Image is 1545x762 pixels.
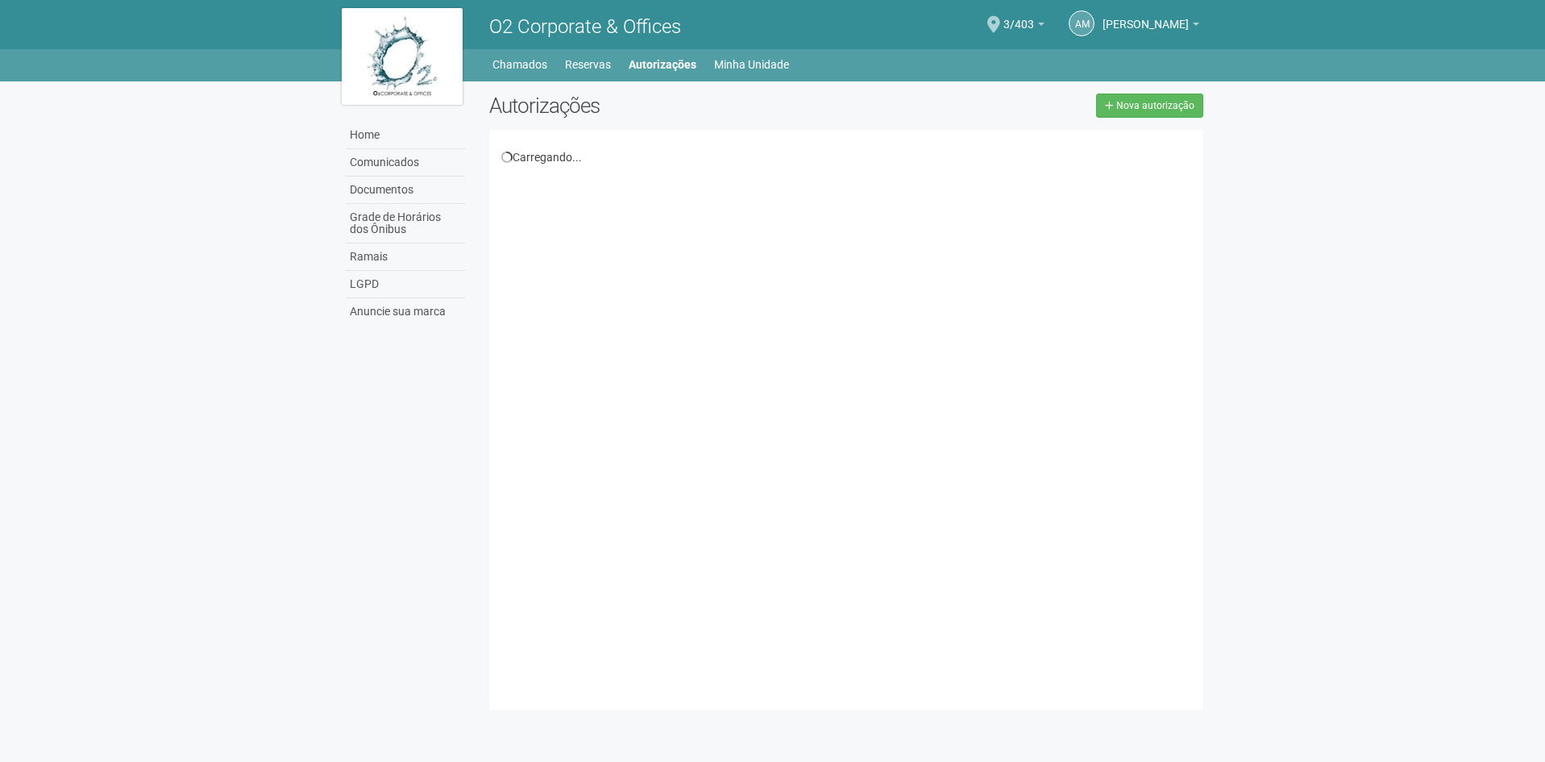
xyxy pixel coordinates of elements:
div: Carregando... [501,150,1192,164]
a: Comunicados [346,149,465,177]
span: O2 Corporate & Offices [489,15,681,38]
a: Reservas [565,53,611,76]
img: logo.jpg [342,8,463,105]
a: Grade de Horários dos Ônibus [346,204,465,244]
a: Ramais [346,244,465,271]
a: Anuncie sua marca [346,298,465,325]
span: Nova autorização [1116,100,1194,111]
a: Chamados [492,53,547,76]
a: Minha Unidade [714,53,789,76]
a: Documentos [346,177,465,204]
a: 3/403 [1003,20,1045,33]
a: LGPD [346,271,465,298]
a: [PERSON_NAME] [1103,20,1199,33]
span: 3/403 [1003,2,1034,31]
span: Anny Marcelle Gonçalves [1103,2,1189,31]
h2: Autorizações [489,94,834,118]
a: AM [1069,10,1094,36]
a: Home [346,122,465,149]
a: Autorizações [629,53,696,76]
a: Nova autorização [1096,94,1203,118]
